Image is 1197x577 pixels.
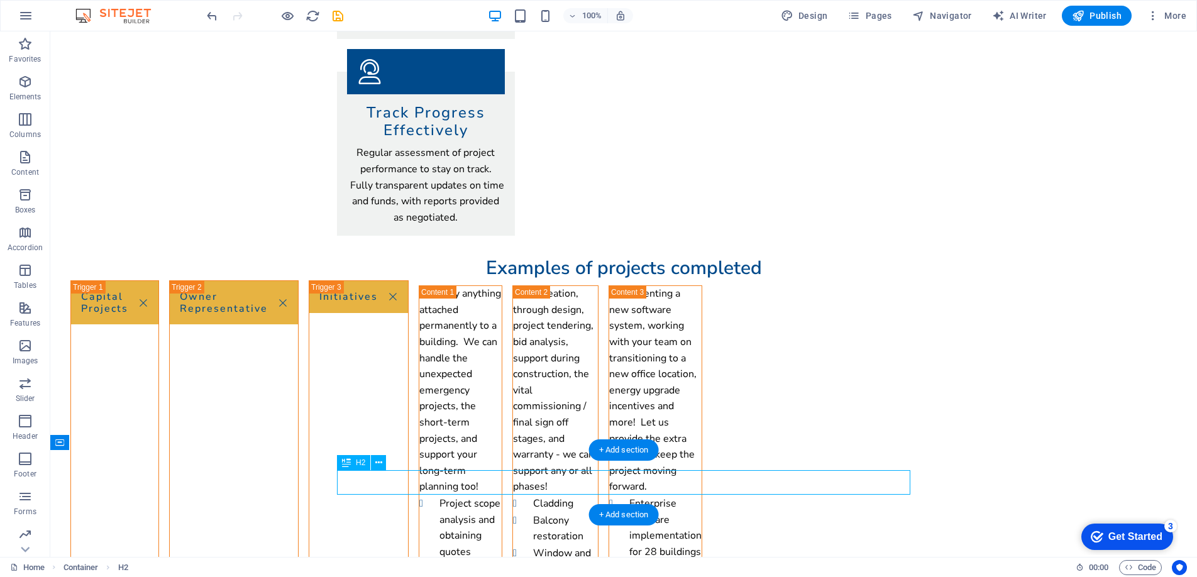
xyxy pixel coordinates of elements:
button: Publish [1062,6,1132,26]
button: More [1142,6,1191,26]
span: Design [781,9,828,22]
h6: Session time [1076,560,1109,575]
p: Favorites [9,54,41,64]
button: Design [776,6,833,26]
nav: breadcrumb [63,560,128,575]
p: Forms [14,507,36,517]
span: Publish [1072,9,1122,22]
p: Columns [9,129,41,140]
button: Click here to leave preview mode and continue editing [280,8,295,23]
span: H2 [356,459,365,466]
span: Click to select. Double-click to edit [118,560,128,575]
p: Header [13,431,38,441]
i: On resize automatically adjust zoom level to fit chosen device. [615,10,626,21]
button: Usercentrics [1172,560,1187,575]
span: Pages [847,9,891,22]
button: Code [1119,560,1162,575]
p: Boxes [15,205,36,215]
p: Features [10,318,40,328]
div: 3 [93,3,106,15]
button: Navigator [907,6,977,26]
button: reload [305,8,320,23]
p: Footer [14,469,36,479]
div: + Add section [589,504,659,525]
button: save [330,8,345,23]
span: Navigator [912,9,972,22]
p: Elements [9,92,41,102]
i: Undo: Change padding (Ctrl+Z) [205,9,219,23]
span: AI Writer [992,9,1047,22]
span: Click to select. Double-click to edit [63,560,99,575]
span: More [1147,9,1186,22]
i: Reload page [306,9,320,23]
button: Pages [842,6,896,26]
div: + Add section [589,439,659,461]
span: : [1098,563,1100,572]
button: undo [204,8,219,23]
i: Save (Ctrl+S) [331,9,345,23]
p: Content [11,167,39,177]
p: Accordion [8,243,43,253]
div: Get Started [37,14,91,25]
a: Click to cancel selection. Double-click to open Pages [10,560,45,575]
button: 100% [563,8,608,23]
h6: 100% [582,8,602,23]
div: Get Started 3 items remaining, 40% complete [10,6,102,33]
p: Tables [14,280,36,290]
p: Slider [16,393,35,404]
span: Code [1125,560,1156,575]
p: Images [13,356,38,366]
img: Editor Logo [72,8,167,23]
span: 00 00 [1089,560,1108,575]
div: Design (Ctrl+Alt+Y) [776,6,833,26]
button: AI Writer [987,6,1052,26]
